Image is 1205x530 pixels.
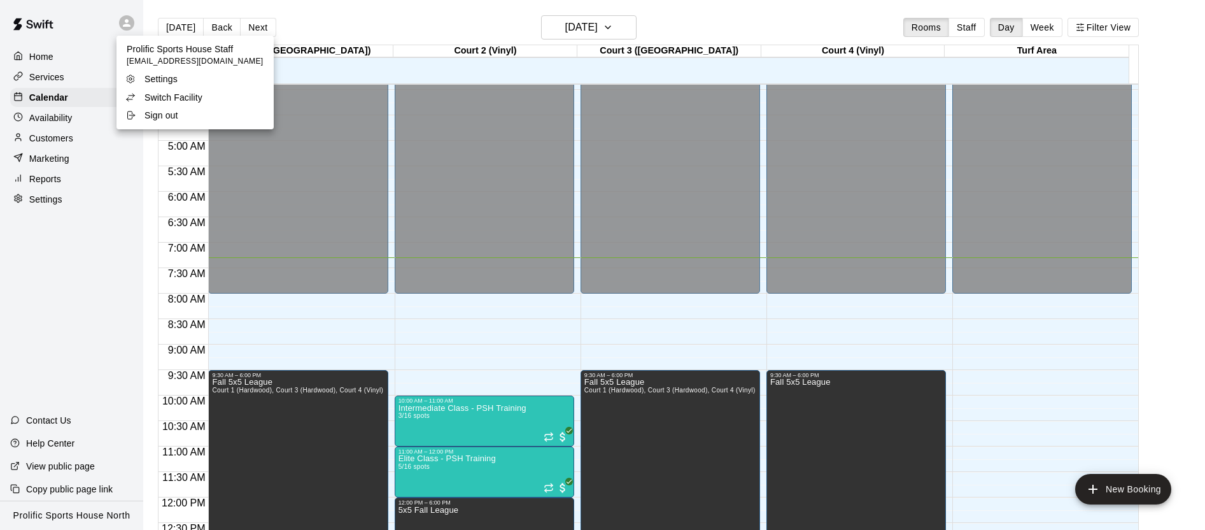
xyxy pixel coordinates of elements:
span: [EMAIL_ADDRESS][DOMAIN_NAME] [127,55,264,68]
p: Sign out [144,109,178,122]
p: Settings [144,73,178,85]
a: Settings [116,70,274,88]
p: Prolific Sports House Staff [127,43,264,55]
p: Switch Facility [144,91,202,104]
a: Switch Facility [116,89,274,106]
